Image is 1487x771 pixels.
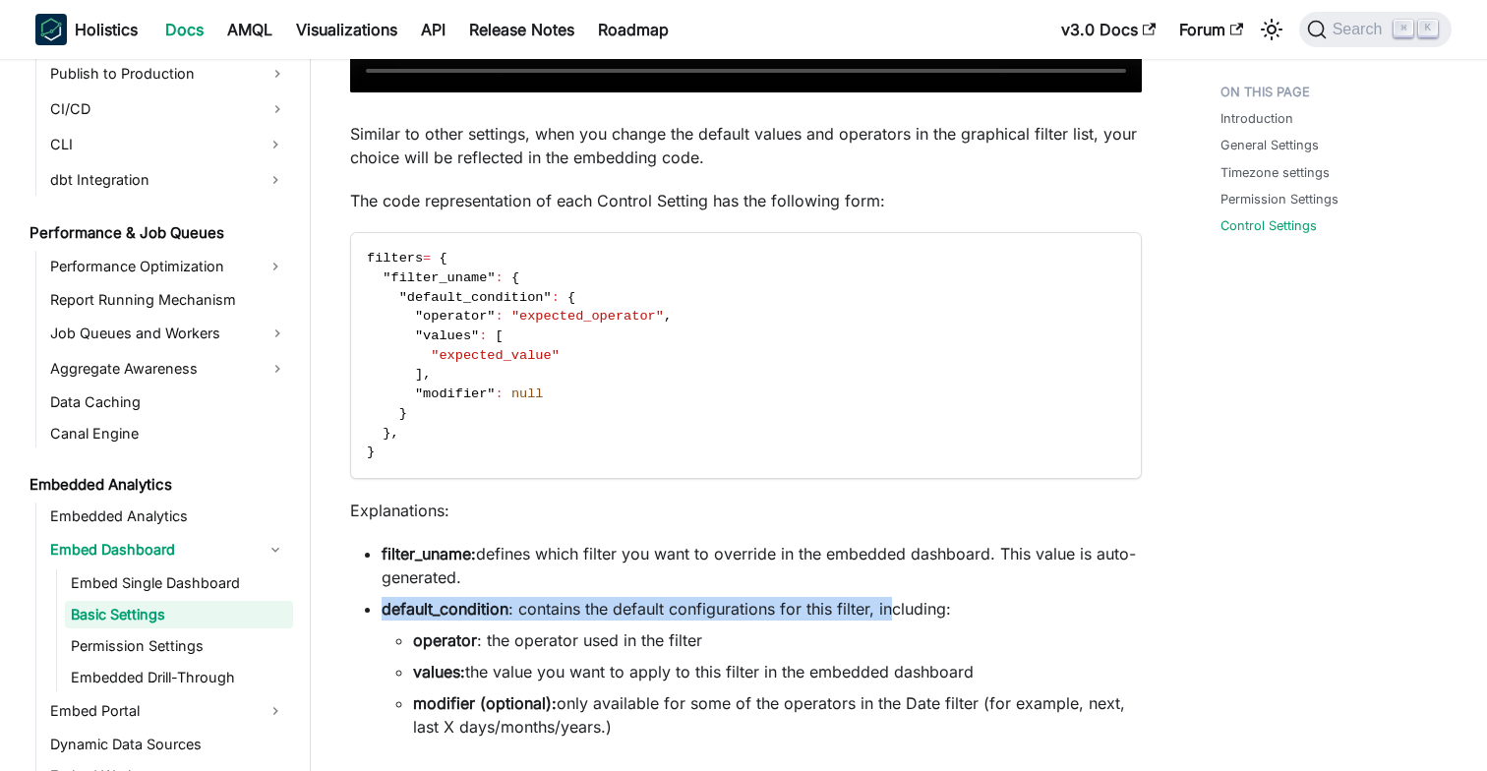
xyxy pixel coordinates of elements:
[44,286,293,314] a: Report Running Mechanism
[1256,14,1287,45] button: Switch between dark and light mode (currently light mode)
[258,164,293,196] button: Expand sidebar category 'dbt Integration'
[1418,20,1438,37] kbd: K
[284,14,409,45] a: Visualizations
[153,14,215,45] a: Docs
[258,695,293,727] button: Expand sidebar category 'Embed Portal'
[44,353,293,385] a: Aggregate Awareness
[367,251,423,266] span: filters
[415,386,496,401] span: "modifier"
[258,251,293,282] button: Expand sidebar category 'Performance Optimization'
[567,290,575,305] span: {
[350,122,1142,169] p: Similar to other settings, when you change the default values and operators in the graphical filt...
[1394,20,1413,37] kbd: ⌘
[431,348,560,363] span: "expected_value"
[413,691,1142,739] li: only available for some of the operators in the Date filter (for example, next, last X days/month...
[24,219,293,247] a: Performance & Job Queues
[391,426,399,441] span: ,
[382,597,1142,739] li: : contains the default configurations for this filter, including:
[439,251,446,266] span: {
[383,426,390,441] span: }
[415,328,479,343] span: "values"
[350,499,1142,522] p: Explanations:
[409,14,457,45] a: API
[399,406,407,421] span: }
[496,270,504,285] span: :
[1299,12,1452,47] button: Search (Command+K)
[496,328,504,343] span: [
[552,290,560,305] span: :
[479,328,487,343] span: :
[457,14,586,45] a: Release Notes
[44,129,258,160] a: CLI
[382,544,476,563] strong: filter_uname:
[496,309,504,324] span: :
[413,662,465,682] strong: values:
[44,695,258,727] a: Embed Portal
[1220,109,1293,128] a: Introduction
[44,388,293,416] a: Data Caching
[1049,14,1167,45] a: v3.0 Docs
[413,693,557,713] strong: modifier (optional):
[415,309,496,324] span: "operator"
[1220,136,1319,154] a: General Settings
[496,386,504,401] span: :
[44,534,258,565] a: Embed Dashboard
[511,309,664,324] span: "expected_operator"
[413,660,1142,683] li: the value you want to apply to this filter in the embedded dashboard
[35,14,67,45] img: Holistics
[44,731,293,758] a: Dynamic Data Sources
[415,367,423,382] span: ]
[44,93,293,125] a: CI/CD
[44,503,293,530] a: Embedded Analytics
[1167,14,1255,45] a: Forum
[44,318,293,349] a: Job Queues and Workers
[413,630,477,650] strong: operator
[1220,216,1317,235] a: Control Settings
[65,632,293,660] a: Permission Settings
[75,18,138,41] b: Holistics
[382,599,508,619] strong: default_condition
[215,14,284,45] a: AMQL
[367,445,375,459] span: }
[511,386,544,401] span: null
[511,270,519,285] span: {
[423,251,431,266] span: =
[44,251,258,282] a: Performance Optimization
[1327,21,1395,38] span: Search
[350,189,1142,212] p: The code representation of each Control Setting has the following form:
[65,569,293,597] a: Embed Single Dashboard
[1220,190,1338,208] a: Permission Settings
[44,164,258,196] a: dbt Integration
[16,59,311,771] nav: Docs sidebar
[44,420,293,447] a: Canal Engine
[382,542,1142,589] li: defines which filter you want to override in the embedded dashboard. This value is auto-generated.
[423,367,431,382] span: ,
[586,14,681,45] a: Roadmap
[35,14,138,45] a: HolisticsHolistics
[383,270,495,285] span: "filter_uname"
[65,664,293,691] a: Embedded Drill-Through
[1220,163,1330,182] a: Timezone settings
[24,471,293,499] a: Embedded Analytics
[399,290,552,305] span: "default_condition"
[65,601,293,628] a: Basic Settings
[44,58,293,89] a: Publish to Production
[258,129,293,160] button: Expand sidebar category 'CLI'
[664,309,672,324] span: ,
[258,534,293,565] button: Collapse sidebar category 'Embed Dashboard'
[413,628,1142,652] li: : the operator used in the filter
